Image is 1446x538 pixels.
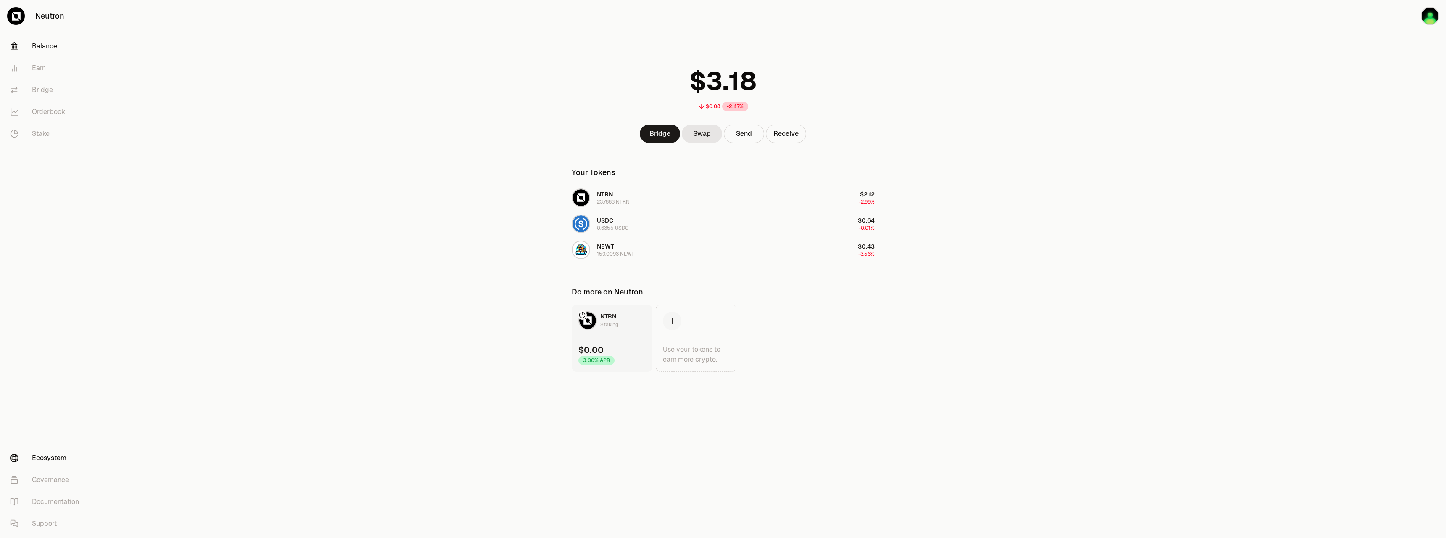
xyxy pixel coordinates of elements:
[3,469,91,491] a: Governance
[3,101,91,123] a: Orderbook
[572,167,615,178] div: Your Tokens
[3,447,91,469] a: Ecosystem
[600,321,618,329] div: Staking
[597,191,613,198] span: NTRN
[656,305,736,372] a: Use your tokens to earn more crypto.
[3,57,91,79] a: Earn
[859,225,875,231] span: -0.01%
[724,125,764,143] button: Send
[600,313,616,320] span: NTRN
[3,491,91,513] a: Documentation
[682,125,722,143] a: Swap
[573,189,589,206] img: NTRN Logo
[640,125,680,143] a: Bridge
[858,251,875,257] span: -3.56%
[567,211,880,236] button: USDC LogoUSDC0.6355 USDC$0.64-0.01%
[573,215,589,232] img: USDC Logo
[572,305,652,372] a: NTRN LogoNTRNStaking$0.003.00% APR
[572,286,643,298] div: Do more on Neutron
[858,217,875,224] span: $0.64
[858,243,875,250] span: $0.43
[859,199,875,205] span: -2.99%
[597,251,634,257] div: 159.0093 NEWT
[1421,7,1439,25] img: Stake
[567,237,880,262] button: NEWT LogoNEWT159.0093 NEWT$0.43-3.56%
[663,345,729,365] div: Use your tokens to earn more crypto.
[706,103,720,110] div: $0.08
[578,356,615,365] div: 3.00% APR
[3,123,91,145] a: Stake
[3,79,91,101] a: Bridge
[722,102,748,111] div: -2.47%
[860,191,875,198] span: $2.12
[597,217,613,224] span: USDC
[567,185,880,210] button: NTRN LogoNTRN23.7883 NTRN$2.12-2.99%
[766,125,806,143] button: Receive
[3,513,91,535] a: Support
[597,199,630,205] div: 23.7883 NTRN
[597,243,614,250] span: NEWT
[578,344,604,356] div: $0.00
[579,312,596,329] img: NTRN Logo
[573,241,589,258] img: NEWT Logo
[597,225,628,231] div: 0.6355 USDC
[3,35,91,57] a: Balance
